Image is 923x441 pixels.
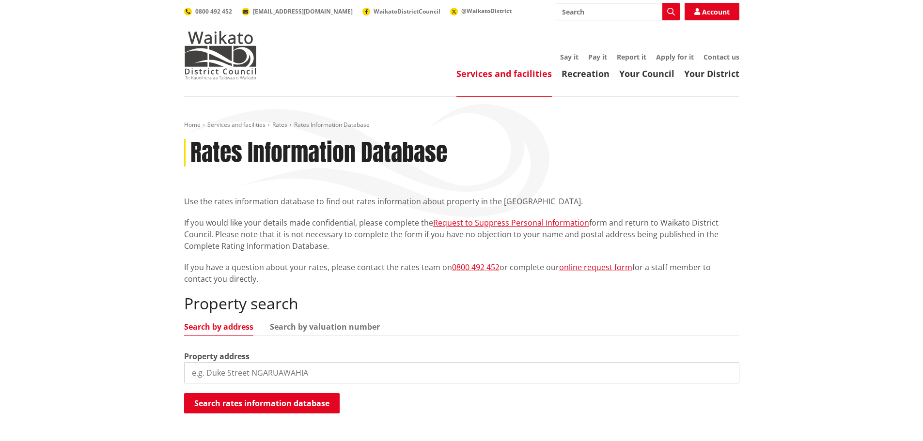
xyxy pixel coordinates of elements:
p: If you have a question about your rates, please contact the rates team on or complete our for a s... [184,261,739,285]
input: e.g. Duke Street NGARUAWAHIA [184,362,739,383]
a: Report it [617,52,646,61]
a: Search by address [184,323,253,331]
span: [EMAIL_ADDRESS][DOMAIN_NAME] [253,7,353,15]
a: @WaikatoDistrict [450,7,512,15]
a: Search by valuation number [270,323,380,331]
a: [EMAIL_ADDRESS][DOMAIN_NAME] [242,7,353,15]
h2: Property search [184,294,739,313]
a: 0800 492 452 [184,7,232,15]
span: Rates Information Database [294,121,370,129]
a: Services and facilities [207,121,266,129]
nav: breadcrumb [184,121,739,129]
a: WaikatoDistrictCouncil [362,7,440,15]
span: 0800 492 452 [195,7,232,15]
label: Property address [184,350,250,362]
a: Contact us [704,52,739,61]
input: Search input [556,3,680,20]
a: Apply for it [656,52,694,61]
button: Search rates information database [184,393,340,413]
span: WaikatoDistrictCouncil [374,7,440,15]
a: online request form [559,262,632,273]
a: Home [184,121,201,129]
p: If you would like your details made confidential, please complete the form and return to Waikato ... [184,217,739,252]
a: Your District [684,68,739,79]
a: Pay it [588,52,607,61]
a: 0800 492 452 [452,262,500,273]
a: Your Council [619,68,674,79]
img: Waikato District Council - Te Kaunihera aa Takiwaa o Waikato [184,31,257,79]
a: Say it [560,52,579,61]
a: Rates [272,121,287,129]
a: Services and facilities [456,68,552,79]
span: @WaikatoDistrict [461,7,512,15]
a: Recreation [562,68,610,79]
a: Request to Suppress Personal Information [433,217,589,228]
p: Use the rates information database to find out rates information about property in the [GEOGRAPHI... [184,196,739,207]
h1: Rates Information Database [190,139,447,167]
a: Account [685,3,739,20]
